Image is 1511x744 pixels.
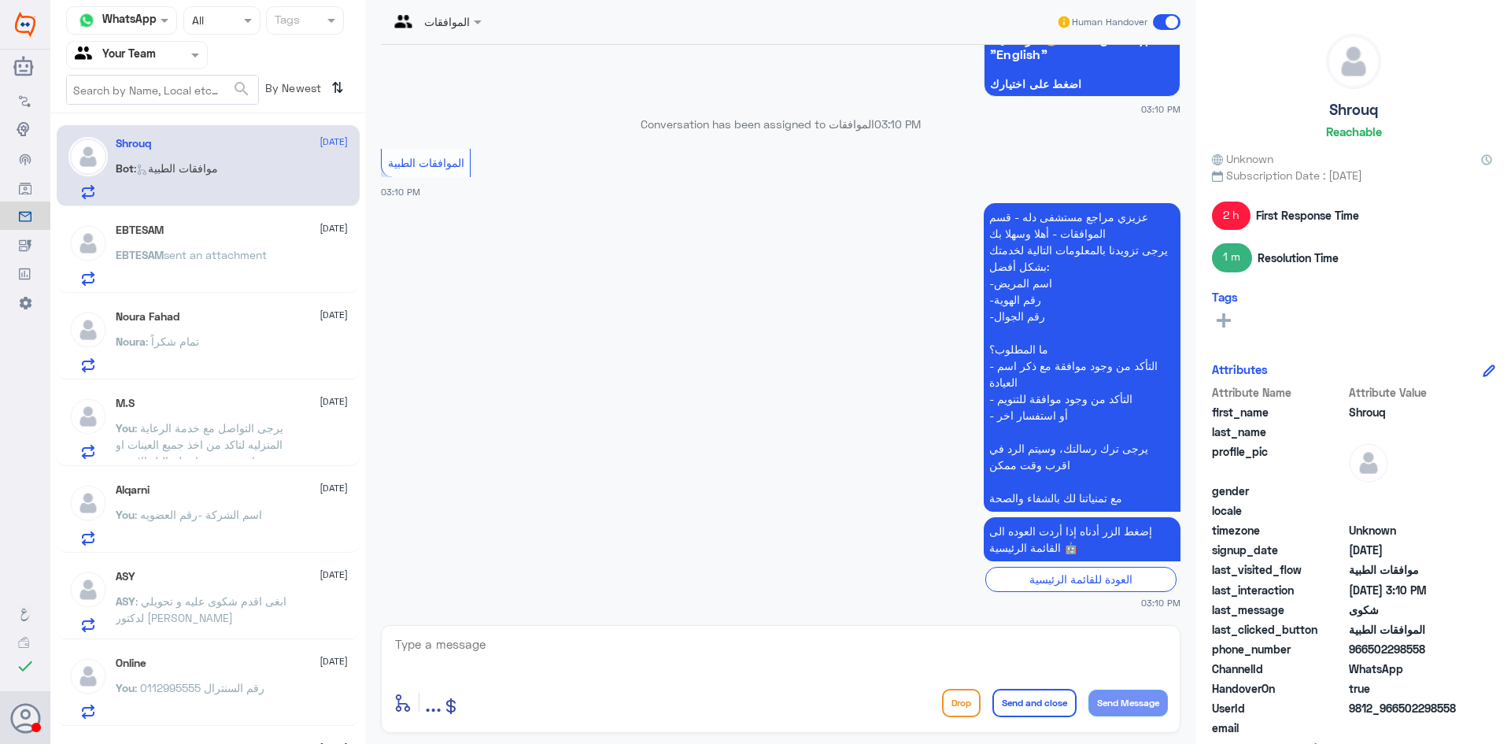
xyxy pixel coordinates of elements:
[874,117,921,131] span: 03:10 PM
[1212,522,1346,539] span: timezone
[116,224,164,237] h5: EBTESAM
[116,397,135,410] h5: M.S
[116,594,135,608] span: ASY
[75,9,98,32] img: whatsapp.png
[68,397,108,436] img: defaultAdmin.png
[116,681,135,694] span: You
[68,137,108,176] img: defaultAdmin.png
[1141,102,1180,116] span: 03:10 PM
[164,248,267,261] span: sent an attachment
[1212,700,1346,716] span: UserId
[1349,680,1463,697] span: true
[1212,561,1346,578] span: last_visited_flow
[1141,596,1180,609] span: 03:10 PM
[1212,362,1268,376] h6: Attributes
[116,421,135,435] span: You
[1212,621,1346,638] span: last_clicked_button
[116,421,283,468] span: : يرجى التواصل مع خدمة الرعاية المنزليه لتاكد من اخذ جميع العينات او يحتاج سحب عينات لتحاليل الاخرى
[272,11,300,31] div: Tags
[116,137,151,150] h5: Shrouq
[10,703,40,733] button: Avatar
[1212,202,1251,230] span: 2 h
[1212,150,1273,167] span: Unknown
[1349,582,1463,598] span: 2025-10-02T12:10:38.709Z
[68,310,108,350] img: defaultAdmin.png
[1212,290,1238,304] h6: Tags
[320,654,348,668] span: [DATE]
[116,161,134,175] span: Bot
[1212,720,1346,736] span: email
[1349,384,1463,401] span: Attribute Value
[75,43,98,67] img: yourTeam.svg
[146,335,199,348] span: : تمام شكراً
[1349,720,1463,736] span: null
[134,161,218,175] span: : موافقات الطبية
[135,681,264,694] span: : رقم السنترال 0112995555
[320,221,348,235] span: [DATE]
[1258,250,1339,266] span: Resolution Time
[135,508,262,521] span: : اسم الشركة -رقم العضويه
[320,394,348,409] span: [DATE]
[320,135,348,149] span: [DATE]
[1349,542,1463,558] span: 2025-07-24T06:46:22.357Z
[1349,443,1388,483] img: defaultAdmin.png
[425,685,441,720] button: ...
[1349,502,1463,519] span: null
[1349,522,1463,539] span: Unknown
[116,248,164,261] span: EBTESAM
[984,203,1180,512] p: 2/10/2025, 3:10 PM
[1212,661,1346,677] span: ChannelId
[1212,404,1346,420] span: first_name
[1212,483,1346,499] span: gender
[116,508,135,521] span: You
[1327,35,1380,88] img: defaultAdmin.png
[67,76,258,104] input: Search by Name, Local etc…
[1212,424,1346,440] span: last_name
[1212,502,1346,519] span: locale
[116,483,150,497] h5: Alqarni
[116,335,146,348] span: Noura
[1212,384,1346,401] span: Attribute Name
[1212,641,1346,657] span: phone_number
[1072,15,1147,29] span: Human Handover
[1212,167,1495,183] span: Subscription Date : [DATE]
[1212,680,1346,697] span: HandoverOn
[16,657,35,676] i: check
[942,689,981,717] button: Drop
[425,688,441,716] span: ...
[116,657,146,670] h5: Online
[1329,101,1378,119] h5: Shrouq
[1256,207,1359,224] span: First Response Time
[1212,582,1346,598] span: last_interaction
[232,76,251,102] button: search
[68,657,108,696] img: defaultAdmin.png
[984,517,1180,561] p: 2/10/2025, 3:10 PM
[116,594,286,624] span: : ابغى اقدم شكوى عليه و تحويلي لدكتور [PERSON_NAME]
[259,75,325,106] span: By Newest
[388,156,464,169] span: الموافقات الطبية
[1326,124,1382,139] h6: Reachable
[68,483,108,523] img: defaultAdmin.png
[320,481,348,495] span: [DATE]
[1349,621,1463,638] span: الموافقات الطبية
[992,689,1077,717] button: Send and close
[68,224,108,263] img: defaultAdmin.png
[990,78,1174,91] span: اضغط على اختيارك
[1212,542,1346,558] span: signup_date
[320,308,348,322] span: [DATE]
[1212,243,1252,272] span: 1 m
[15,12,35,37] img: Widebot Logo
[381,187,420,197] span: 03:10 PM
[232,80,251,98] span: search
[1349,700,1463,716] span: 9812_966502298558
[1349,661,1463,677] span: 2
[1349,561,1463,578] span: موافقات الطبية
[116,570,135,583] h5: ASY
[1349,404,1463,420] span: Shrouq
[1349,641,1463,657] span: 966502298558
[1088,690,1168,716] button: Send Message
[331,75,344,101] i: ⇅
[381,116,1180,132] p: Conversation has been assigned to الموافقات
[1212,443,1346,479] span: profile_pic
[1212,601,1346,618] span: last_message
